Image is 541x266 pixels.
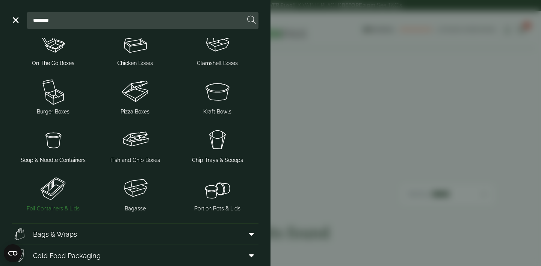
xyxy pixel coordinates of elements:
[179,28,255,58] img: Clamshell_box.svg
[110,156,160,164] span: Fish and Chip Boxes
[97,26,174,69] a: Chicken Boxes
[97,75,174,117] a: Pizza Boxes
[179,75,255,117] a: Kraft Bowls
[121,108,150,116] span: Pizza Boxes
[15,173,91,203] img: Foil_container.svg
[97,172,174,214] a: Bagasse
[203,108,231,116] span: Kraft Bowls
[15,75,91,117] a: Burger Boxes
[125,205,146,213] span: Bagasse
[197,59,238,67] span: Clamshell Boxes
[192,156,243,164] span: Chip Trays & Scoops
[15,26,91,69] a: On The Go Boxes
[15,123,91,166] a: Soup & Noodle Containers
[97,173,174,203] img: Clamshell_box.svg
[15,172,91,214] a: Foil Containers & Lids
[33,251,101,261] span: Cold Food Packaging
[179,76,255,106] img: SoupNsalad_bowls.svg
[97,123,174,166] a: Fish and Chip Boxes
[15,76,91,106] img: Burger_box.svg
[32,59,74,67] span: On The Go Boxes
[97,76,174,106] img: Pizza_boxes.svg
[179,172,255,214] a: Portion Pots & Lids
[97,28,174,58] img: Chicken_box-1.svg
[117,59,153,67] span: Chicken Boxes
[27,205,80,213] span: Foil Containers & Lids
[12,227,27,242] img: Paper_carriers.svg
[37,108,70,116] span: Burger Boxes
[12,245,258,266] a: Cold Food Packaging
[33,229,77,239] span: Bags & Wraps
[21,156,86,164] span: Soup & Noodle Containers
[179,125,255,155] img: Chip_tray.svg
[15,28,91,58] img: OnTheGo_boxes.svg
[179,26,255,69] a: Clamshell Boxes
[4,244,22,262] button: Open CMP widget
[194,205,240,213] span: Portion Pots & Lids
[15,125,91,155] img: SoupNoodle_container.svg
[97,125,174,155] img: FishNchip_box.svg
[12,224,258,245] a: Bags & Wraps
[179,123,255,166] a: Chip Trays & Scoops
[179,173,255,203] img: PortionPots.svg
